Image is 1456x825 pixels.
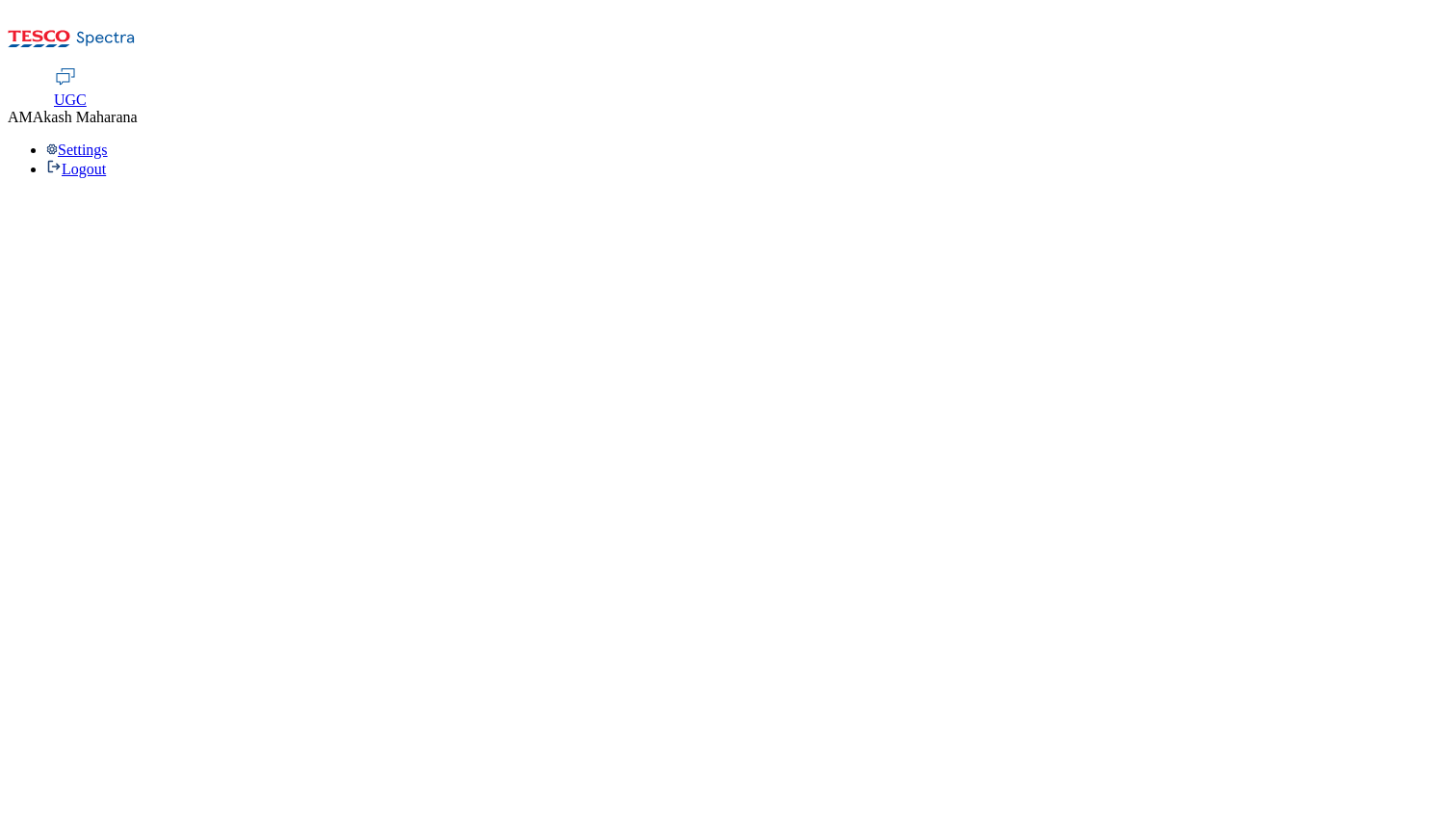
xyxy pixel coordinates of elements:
a: Logout [46,161,106,177]
span: Akash Maharana [33,109,138,125]
span: UGC [54,91,87,108]
a: Settings [46,142,108,158]
span: AM [8,109,33,125]
a: UGC [54,68,87,109]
